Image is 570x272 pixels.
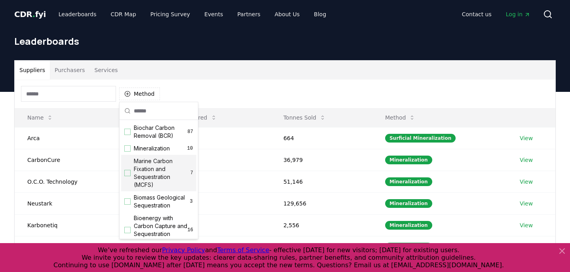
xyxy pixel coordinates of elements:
span: Bioenergy with Carbon Capture and Sequestration (BECCS) [134,214,188,246]
div: Mineralization [385,199,432,208]
a: Log in [500,7,537,21]
h1: Leaderboards [14,35,556,48]
div: Mineralization [385,156,432,164]
div: Surficial Mineralization [385,134,456,143]
span: 16 [188,227,193,233]
td: 36,979 [271,149,372,171]
td: 0 [147,127,271,149]
td: 129,656 [271,192,372,214]
a: Contact us [456,7,498,21]
a: About Us [268,7,306,21]
a: Events [198,7,229,21]
nav: Main [456,7,537,21]
span: 87 [188,129,193,135]
span: Biochar Carbon Removal (BCR) [134,124,188,140]
span: Marine Carbon Fixation and Sequestration (MCFS) [134,157,190,189]
a: Leaderboards [52,7,103,21]
td: 664 [271,127,372,149]
td: Anvil Capture Systems [15,236,147,258]
a: Partners [231,7,267,21]
a: View [520,200,533,207]
td: Neustark [15,192,147,214]
td: CarbonCure [15,149,147,171]
a: Pricing Survey [144,7,196,21]
td: 51,146 [271,171,372,192]
div: Mineralization [385,177,432,186]
td: O.C.O. Technology [15,171,147,192]
span: Mineralization [134,145,170,152]
span: . [32,10,35,19]
a: Blog [308,7,332,21]
td: 357 [271,236,372,258]
div: Mineralization [385,221,432,230]
td: 15,718 [147,171,271,192]
a: CDR.fyi [14,9,46,20]
a: View [520,221,533,229]
td: 0 [147,214,271,236]
button: Name [21,110,59,126]
a: View [520,156,533,164]
button: Purchasers [50,61,90,80]
td: 4,032 [147,192,271,214]
td: 0 [147,236,271,258]
nav: Main [52,7,332,21]
td: Arca [15,127,147,149]
span: 3 [189,198,193,205]
span: 10 [187,145,193,152]
td: 23,191 [147,149,271,171]
a: View [520,178,533,186]
button: Method [119,87,160,100]
button: Method [379,110,422,126]
button: Services [90,61,123,80]
span: Biomass Geological Sequestration [134,194,189,209]
button: Suppliers [15,61,50,80]
span: Log in [506,10,530,18]
span: CDR fyi [14,10,46,19]
button: Tonnes Sold [277,110,332,126]
a: CDR Map [104,7,142,21]
td: Karbonetiq [15,214,147,236]
span: 7 [190,170,193,176]
td: 2,556 [271,214,372,236]
a: View [520,134,533,142]
div: Mineralization [385,243,432,251]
